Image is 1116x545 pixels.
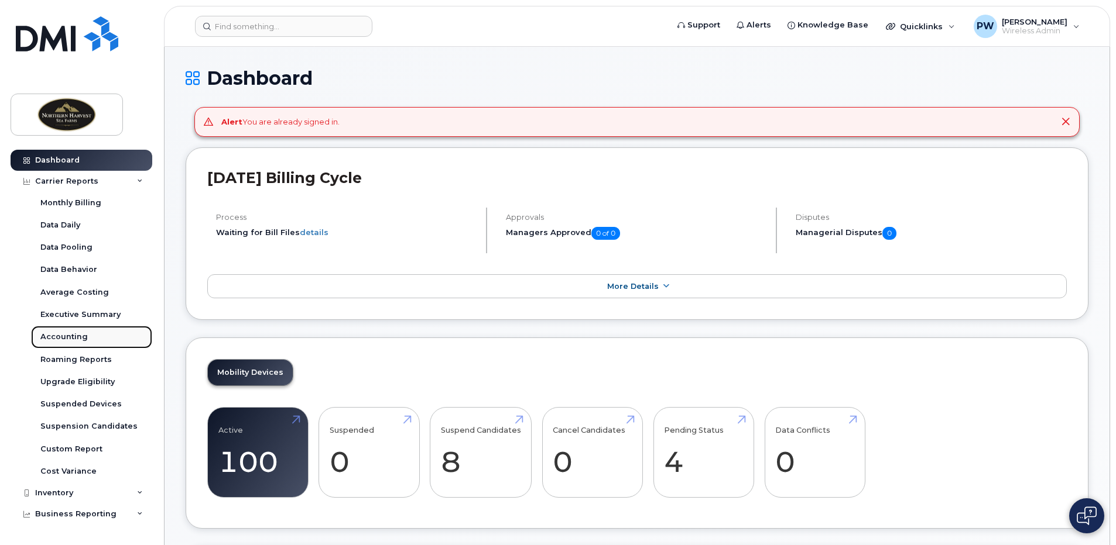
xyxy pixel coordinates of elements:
[216,227,476,238] li: Waiting for Bill Files
[664,414,743,491] a: Pending Status 4
[218,414,297,491] a: Active 100
[796,213,1067,222] h4: Disputes
[553,414,632,491] a: Cancel Candidates 0
[441,414,521,491] a: Suspend Candidates 8
[216,213,476,222] h4: Process
[591,227,620,240] span: 0 of 0
[207,169,1067,187] h2: [DATE] Billing Cycle
[882,227,896,240] span: 0
[1077,506,1097,525] img: Open chat
[607,282,659,291] span: More Details
[300,227,328,237] a: details
[796,227,1067,240] h5: Managerial Disputes
[330,414,409,491] a: Suspended 0
[186,68,1088,88] h1: Dashboard
[208,360,293,385] a: Mobility Devices
[221,116,340,127] div: You are already signed in.
[506,227,766,240] h5: Managers Approved
[506,213,766,222] h4: Approvals
[775,414,854,491] a: Data Conflicts 0
[221,117,242,126] strong: Alert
